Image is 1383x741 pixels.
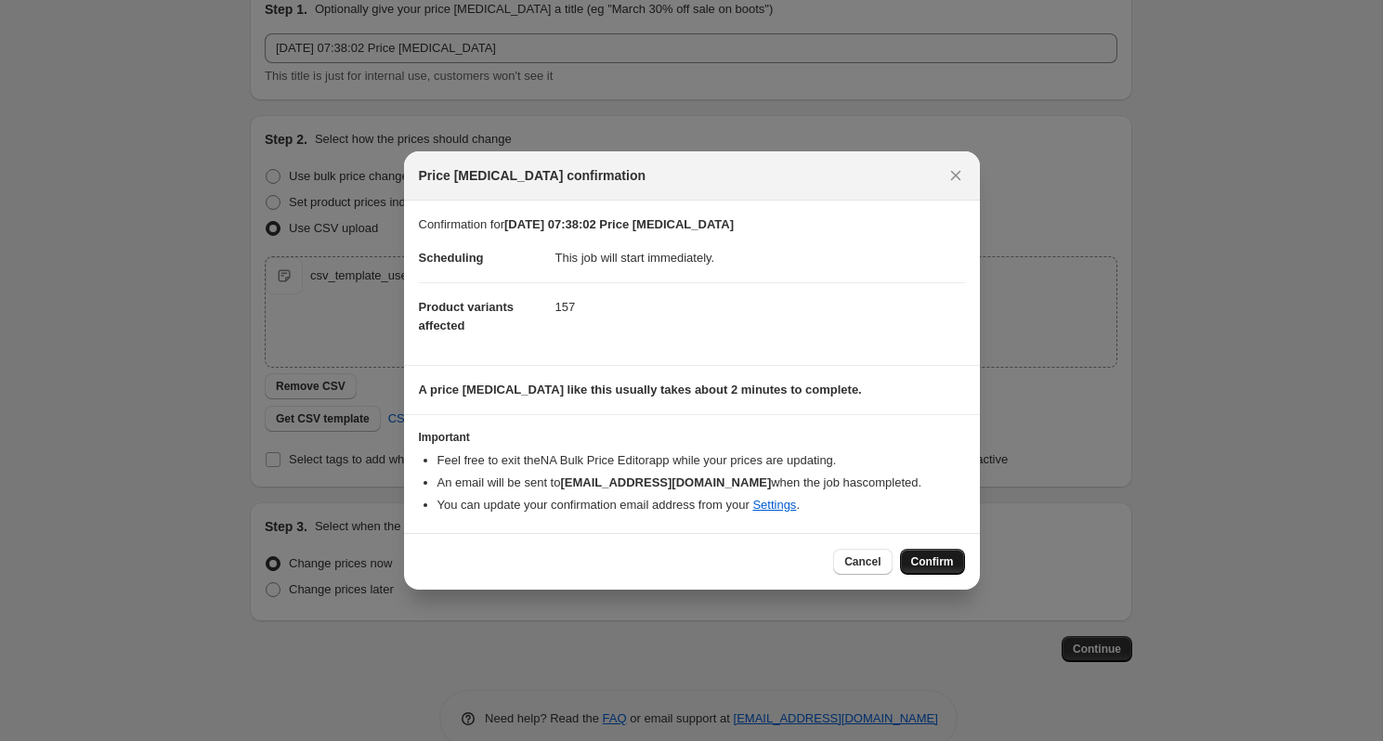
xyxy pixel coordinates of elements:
[419,383,862,396] b: A price [MEDICAL_DATA] like this usually takes about 2 minutes to complete.
[752,498,796,512] a: Settings
[911,554,954,569] span: Confirm
[943,162,969,188] button: Close
[560,475,771,489] b: [EMAIL_ADDRESS][DOMAIN_NAME]
[504,217,734,231] b: [DATE] 07:38:02 Price [MEDICAL_DATA]
[419,430,965,445] h3: Important
[900,549,965,575] button: Confirm
[437,496,965,514] li: You can update your confirmation email address from your .
[437,474,965,492] li: An email will be sent to when the job has completed .
[844,554,881,569] span: Cancel
[419,166,646,185] span: Price [MEDICAL_DATA] confirmation
[419,215,965,234] p: Confirmation for
[419,300,515,332] span: Product variants affected
[833,549,892,575] button: Cancel
[437,451,965,470] li: Feel free to exit the NA Bulk Price Editor app while your prices are updating.
[555,234,965,282] dd: This job will start immediately.
[419,251,484,265] span: Scheduling
[555,282,965,331] dd: 157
